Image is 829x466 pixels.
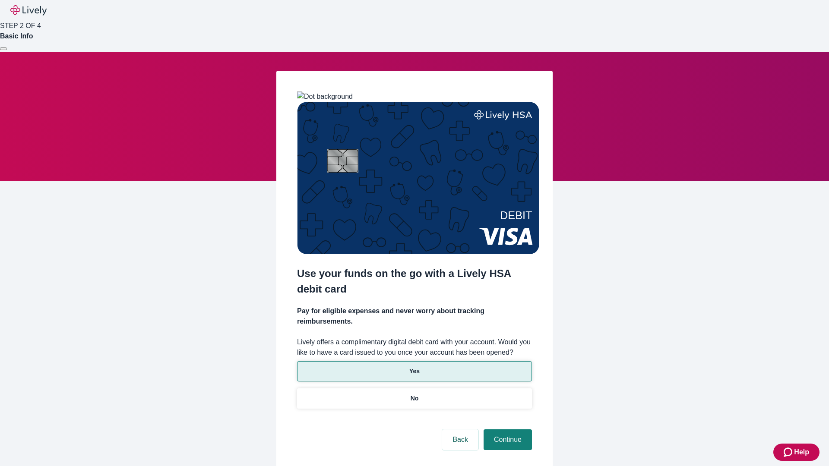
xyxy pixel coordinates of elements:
[297,91,353,102] img: Dot background
[10,5,47,16] img: Lively
[297,266,532,297] h2: Use your funds on the go with a Lively HSA debit card
[794,447,809,457] span: Help
[297,102,539,254] img: Debit card
[409,367,420,376] p: Yes
[442,429,478,450] button: Back
[297,306,532,327] h4: Pay for eligible expenses and never worry about tracking reimbursements.
[297,388,532,409] button: No
[297,337,532,358] label: Lively offers a complimentary digital debit card with your account. Would you like to have a card...
[784,447,794,457] svg: Zendesk support icon
[297,361,532,381] button: Yes
[773,444,820,461] button: Zendesk support iconHelp
[484,429,532,450] button: Continue
[411,394,419,403] p: No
